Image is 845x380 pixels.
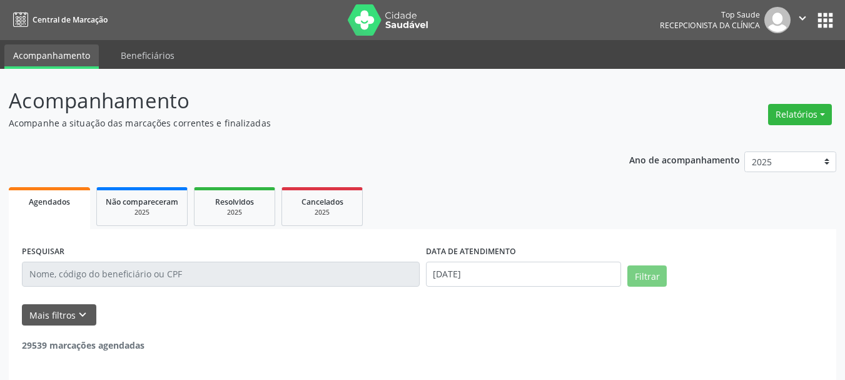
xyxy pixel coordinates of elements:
p: Acompanhamento [9,85,588,116]
button: apps [814,9,836,31]
span: Agendados [29,197,70,207]
div: 2025 [106,208,178,217]
span: Cancelados [301,197,343,207]
span: Central de Marcação [33,14,108,25]
strong: 29539 marcações agendadas [22,339,144,351]
a: Beneficiários [112,44,183,66]
p: Ano de acompanhamento [629,151,740,167]
button: Relatórios [768,104,832,125]
div: Top Saude [660,9,760,20]
i:  [796,11,809,25]
input: Selecione um intervalo [426,262,622,287]
label: DATA DE ATENDIMENTO [426,242,516,262]
p: Acompanhe a situação das marcações correntes e finalizadas [9,116,588,130]
span: Não compareceram [106,197,178,207]
span: Resolvidos [215,197,254,207]
div: 2025 [203,208,266,217]
a: Acompanhamento [4,44,99,69]
label: PESQUISAR [22,242,64,262]
button: Mais filtroskeyboard_arrow_down [22,304,96,326]
a: Central de Marcação [9,9,108,30]
span: Recepcionista da clínica [660,20,760,31]
img: img [764,7,791,33]
div: 2025 [291,208,353,217]
button: Filtrar [627,265,667,287]
input: Nome, código do beneficiário ou CPF [22,262,420,287]
button:  [791,7,814,33]
i: keyboard_arrow_down [76,308,89,322]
